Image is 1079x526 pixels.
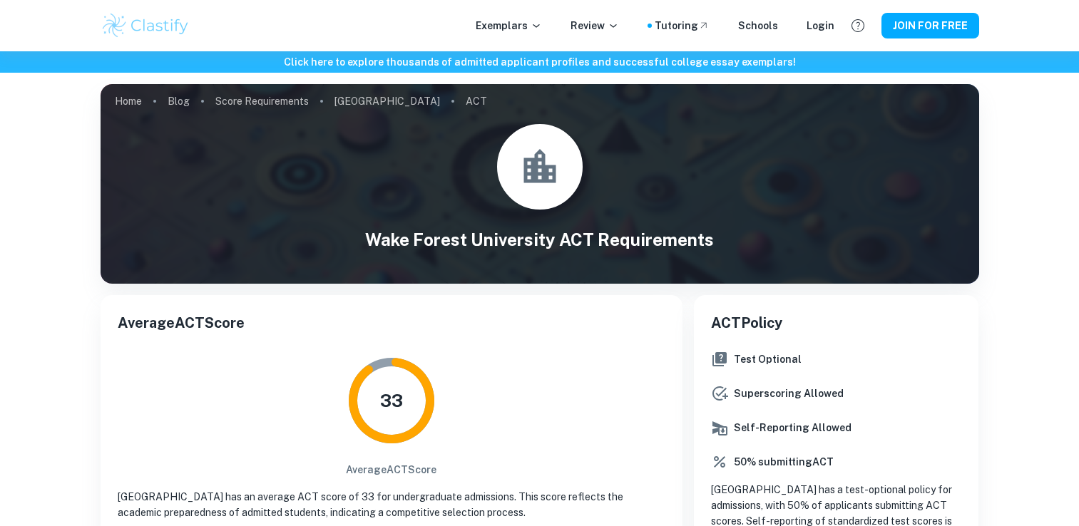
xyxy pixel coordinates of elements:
[334,91,440,111] a: [GEOGRAPHIC_DATA]
[101,227,979,252] h1: Wake Forest University ACT Requirements
[118,489,665,520] p: [GEOGRAPHIC_DATA] has an average ACT score of 33 for undergraduate admissions. This score reflect...
[881,13,979,38] button: JOIN FOR FREE
[846,14,870,38] button: Help and Feedback
[655,18,710,33] a: Tutoring
[476,18,542,33] p: Exemplars
[738,18,778,33] a: Schools
[711,312,962,334] h2: ACT Policy
[734,420,852,435] h6: Self-Reporting Allowed
[380,390,403,411] tspan: 33
[101,11,191,40] img: Clastify logo
[346,462,436,478] h6: Average ACT Score
[807,18,834,33] a: Login
[571,18,619,33] p: Review
[466,93,487,109] p: ACT
[3,54,1076,70] h6: Click here to explore thousands of admitted applicant profiles and successful college essay exemp...
[734,386,844,401] h6: Superscoring Allowed
[118,312,665,334] h2: Average ACT Score
[115,91,142,111] a: Home
[215,91,309,111] a: Score Requirements
[734,454,834,470] h6: 50 % submitting ACT
[168,91,190,111] a: Blog
[734,351,802,367] h6: Test Optional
